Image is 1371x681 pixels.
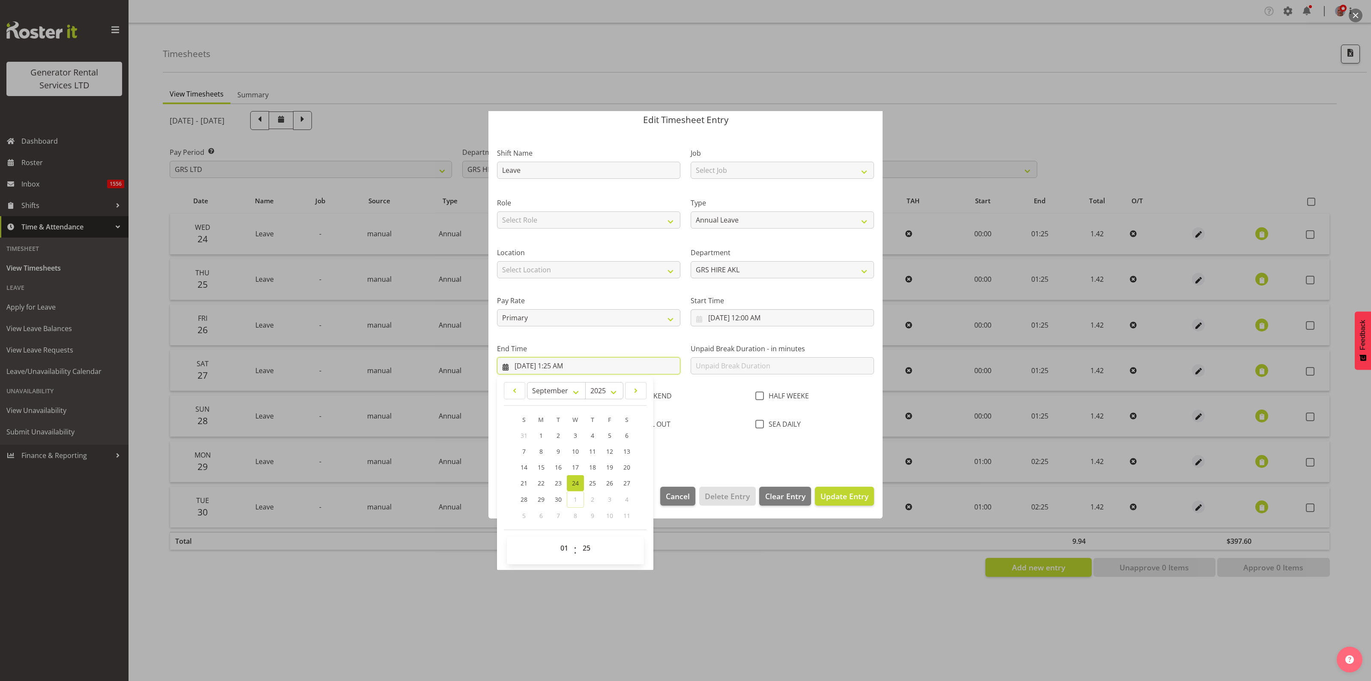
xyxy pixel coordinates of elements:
[584,459,601,475] a: 18
[515,459,533,475] a: 14
[589,463,596,471] span: 18
[574,512,577,520] span: 8
[625,431,629,440] span: 6
[497,115,874,124] p: Edit Timesheet Entry
[497,198,680,208] label: Role
[572,447,579,455] span: 10
[521,495,527,503] span: 28
[691,148,874,158] label: Job
[618,459,635,475] a: 20
[660,487,695,506] button: Cancel
[497,247,680,258] label: Location
[691,247,874,258] label: Department
[601,475,618,491] a: 26
[764,392,809,400] span: HALF WEEKE
[557,416,560,424] span: T
[538,416,544,424] span: M
[759,487,811,506] button: Clear Entry
[567,428,584,443] a: 3
[608,431,611,440] span: 5
[539,512,543,520] span: 6
[591,431,594,440] span: 4
[574,495,577,503] span: 1
[533,491,550,508] a: 29
[550,428,567,443] a: 2
[765,491,805,502] span: Clear Entry
[572,479,579,487] span: 24
[533,443,550,459] a: 8
[764,420,801,428] span: SEA DAILY
[691,198,874,208] label: Type
[608,495,611,503] span: 3
[623,447,630,455] span: 13
[497,357,680,374] input: Click to select...
[533,475,550,491] a: 22
[618,428,635,443] a: 6
[557,447,560,455] span: 9
[691,344,874,354] label: Unpaid Break Duration - in minutes
[497,148,680,158] label: Shift Name
[550,443,567,459] a: 9
[572,463,579,471] span: 17
[591,512,594,520] span: 9
[497,295,680,306] label: Pay Rate
[533,459,550,475] a: 15
[601,459,618,475] a: 19
[691,309,874,326] input: Click to select...
[623,479,630,487] span: 27
[521,479,527,487] span: 21
[1359,320,1367,350] span: Feedback
[691,295,874,306] label: Start Time
[497,344,680,354] label: End Time
[820,491,868,501] span: Update Entry
[557,431,560,440] span: 2
[601,443,618,459] a: 12
[691,357,874,374] input: Unpaid Break Duration
[584,475,601,491] a: 25
[618,443,635,459] a: 13
[601,428,618,443] a: 5
[572,416,578,424] span: W
[522,447,526,455] span: 7
[539,431,543,440] span: 1
[522,512,526,520] span: 5
[584,443,601,459] a: 11
[606,447,613,455] span: 12
[555,479,562,487] span: 23
[515,443,533,459] a: 7
[538,495,545,503] span: 29
[1345,655,1354,664] img: help-xxl-2.png
[515,475,533,491] a: 21
[574,431,577,440] span: 3
[550,459,567,475] a: 16
[533,428,550,443] a: 1
[567,443,584,459] a: 10
[539,447,543,455] span: 8
[557,512,560,520] span: 7
[606,463,613,471] span: 19
[521,463,527,471] span: 14
[591,416,594,424] span: T
[550,491,567,508] a: 30
[538,463,545,471] span: 15
[625,416,629,424] span: S
[589,479,596,487] span: 25
[623,512,630,520] span: 11
[497,162,680,179] input: Shift Name
[606,512,613,520] span: 10
[625,495,629,503] span: 4
[705,491,750,502] span: Delete Entry
[623,463,630,471] span: 20
[555,463,562,471] span: 16
[515,491,533,508] a: 28
[584,428,601,443] a: 4
[666,491,690,502] span: Cancel
[699,487,755,506] button: Delete Entry
[567,459,584,475] a: 17
[522,416,526,424] span: S
[550,475,567,491] a: 23
[589,447,596,455] span: 11
[567,475,584,491] a: 24
[618,475,635,491] a: 27
[1355,311,1371,370] button: Feedback - Show survey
